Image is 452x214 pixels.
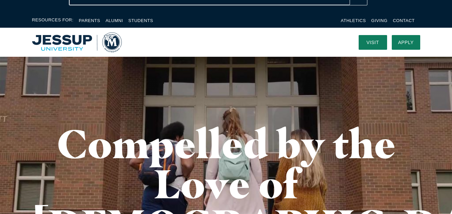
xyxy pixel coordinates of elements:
[393,18,415,23] a: Contact
[128,18,153,23] a: Students
[32,32,122,52] img: Multnomah University Logo
[371,18,388,23] a: Giving
[79,18,100,23] a: Parents
[105,18,123,23] a: Alumni
[392,35,420,50] a: Apply
[341,18,366,23] a: Athletics
[32,17,74,24] span: Resources For:
[359,35,387,50] a: Visit
[32,32,122,52] a: Home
